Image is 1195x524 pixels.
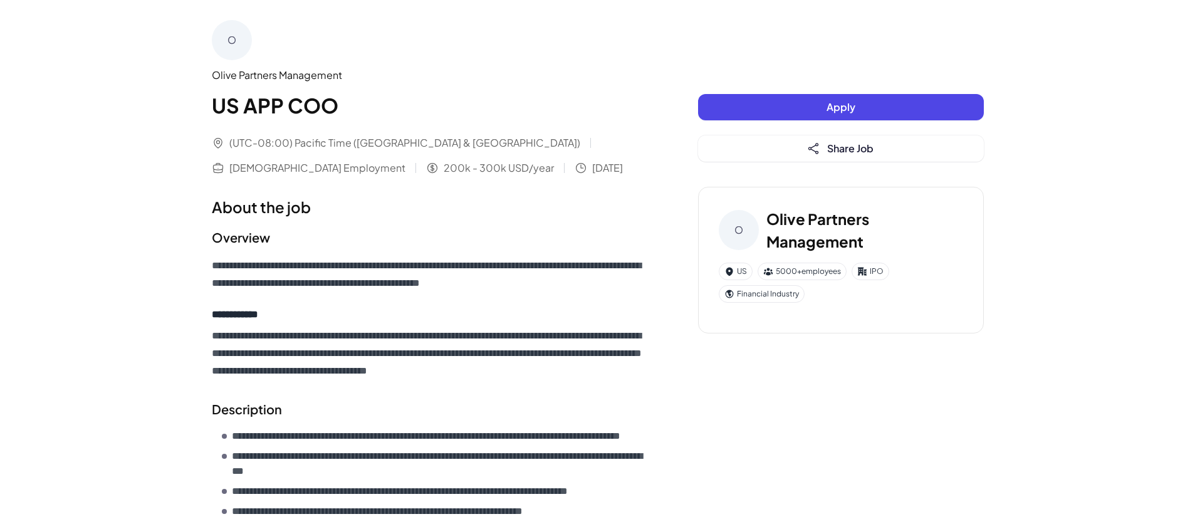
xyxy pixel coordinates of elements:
[719,263,753,280] div: US
[212,20,252,60] div: O
[719,285,805,303] div: Financial Industry
[212,90,648,120] h1: US APP COO
[212,228,648,247] h2: Overview
[827,142,874,155] span: Share Job
[852,263,889,280] div: IPO
[719,210,759,250] div: O
[827,100,855,113] span: Apply
[444,160,554,176] span: 200k - 300k USD/year
[698,94,984,120] button: Apply
[698,135,984,162] button: Share Job
[229,160,405,176] span: [DEMOGRAPHIC_DATA] Employment
[229,135,580,150] span: (UTC-08:00) Pacific Time ([GEOGRAPHIC_DATA] & [GEOGRAPHIC_DATA])
[212,196,648,218] h1: About the job
[758,263,847,280] div: 5000+ employees
[212,400,648,419] h2: Description
[212,68,648,83] div: Olive Partners Management
[766,207,963,253] h3: Olive Partners Management
[592,160,623,176] span: [DATE]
